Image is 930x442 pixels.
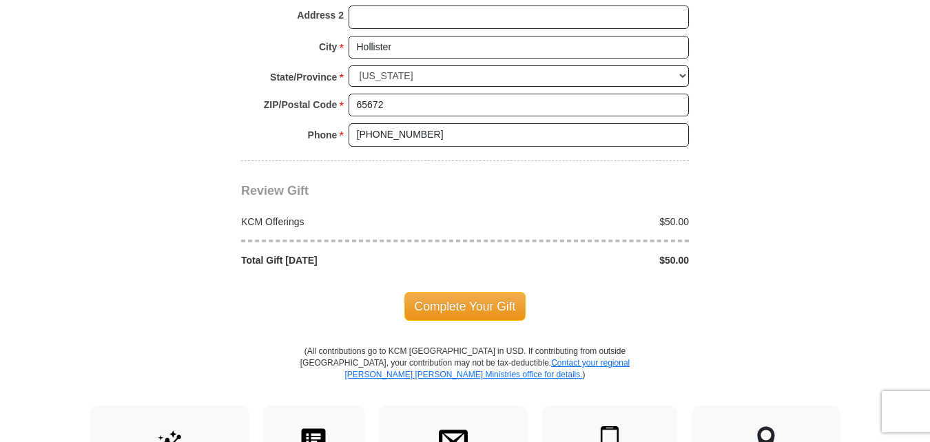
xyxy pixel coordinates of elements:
[404,292,526,321] span: Complete Your Gift
[300,346,630,406] p: (All contributions go to KCM [GEOGRAPHIC_DATA] in USD. If contributing from outside [GEOGRAPHIC_D...
[308,125,338,145] strong: Phone
[297,6,344,25] strong: Address 2
[465,215,696,229] div: $50.00
[319,37,337,56] strong: City
[264,95,338,114] strong: ZIP/Postal Code
[234,215,466,229] div: KCM Offerings
[241,184,309,198] span: Review Gift
[234,253,466,267] div: Total Gift [DATE]
[270,67,337,87] strong: State/Province
[465,253,696,267] div: $50.00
